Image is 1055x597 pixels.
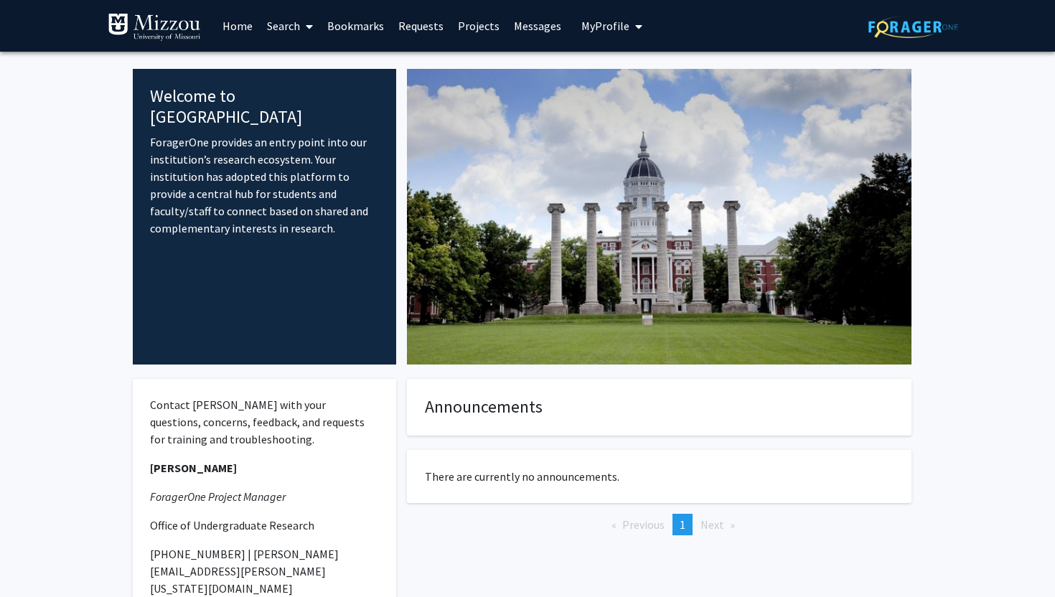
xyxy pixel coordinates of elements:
img: ForagerOne Logo [868,16,958,38]
span: Previous [622,517,665,532]
em: ForagerOne Project Manager [150,489,286,504]
iframe: Chat [11,532,61,586]
a: Requests [391,1,451,51]
h4: Welcome to [GEOGRAPHIC_DATA] [150,86,379,128]
p: [PHONE_NUMBER] | [PERSON_NAME][EMAIL_ADDRESS][PERSON_NAME][US_STATE][DOMAIN_NAME] [150,545,379,597]
a: Search [260,1,320,51]
a: Home [215,1,260,51]
h4: Announcements [425,397,894,418]
p: Contact [PERSON_NAME] with your questions, concerns, feedback, and requests for training and trou... [150,396,379,448]
a: Messages [507,1,568,51]
a: Bookmarks [320,1,391,51]
span: 1 [680,517,685,532]
span: My Profile [581,19,629,33]
p: ForagerOne provides an entry point into our institution’s research ecosystem. Your institution ha... [150,133,379,237]
img: University of Missouri Logo [108,13,201,42]
span: Next [700,517,724,532]
img: Cover Image [407,69,911,365]
strong: [PERSON_NAME] [150,461,237,475]
p: There are currently no announcements. [425,468,894,485]
p: Office of Undergraduate Research [150,517,379,534]
ul: Pagination [407,514,911,535]
a: Projects [451,1,507,51]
